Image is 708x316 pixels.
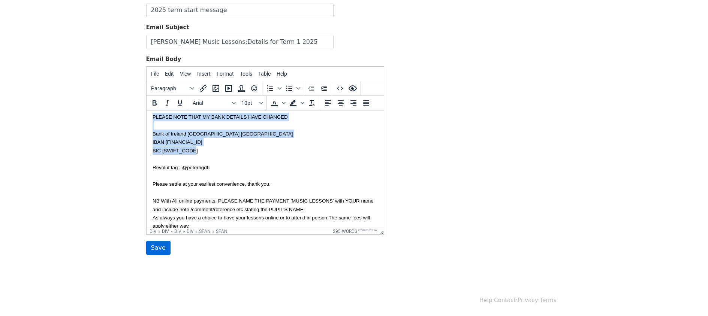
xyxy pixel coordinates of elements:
button: Align center [334,97,347,109]
span: View [180,71,191,77]
button: Increase indent [317,82,330,95]
button: Align right [347,97,360,109]
button: Decrease indent [305,82,317,95]
span: Format [217,71,234,77]
iframe: Rich Text Area. Press ALT-0 for help. [147,110,384,228]
button: 295 words [333,229,357,234]
button: Fonts [190,97,238,109]
iframe: Chat Widget [671,280,708,316]
div: div [162,229,169,234]
button: Blocks [148,82,197,95]
button: Justify [360,97,373,109]
div: » [212,229,214,234]
a: Contact [494,297,516,304]
button: Source code [334,82,346,95]
div: Numbered list [264,82,283,95]
button: Font sizes [238,97,265,109]
span: File [151,71,159,77]
span: Insert [197,71,211,77]
span: Edit [165,71,174,77]
a: Privacy [518,297,538,304]
button: Align left [322,97,334,109]
div: Bullet list [283,82,301,95]
a: Powered by Tiny [358,229,377,231]
span: 10pt [241,100,258,106]
span: Table [258,71,271,77]
div: · · · [141,285,568,316]
label: Email Subject [146,23,189,32]
div: » [183,229,185,234]
div: » [195,229,198,234]
div: Text color [268,97,287,109]
button: Insert/edit image [210,82,222,95]
div: Resize [377,228,384,234]
button: Insert template [235,82,248,95]
button: Bold [148,97,161,109]
input: Save [146,241,171,255]
label: Email Body [146,55,181,64]
span: Paragraph [151,85,188,91]
button: Italic [161,97,174,109]
span: Help [277,71,287,77]
button: Preview [346,82,359,95]
span: Arial [193,100,229,106]
div: Background color [287,97,305,109]
button: Underline [174,97,186,109]
button: Emoticons [248,82,260,95]
span: Tools [240,71,252,77]
a: Help [479,297,492,304]
button: Insert/edit link [197,82,210,95]
button: Clear formatting [305,97,318,109]
div: div [150,229,157,234]
div: div [187,229,194,234]
div: span [199,229,211,234]
a: Terms [540,297,556,304]
div: span [216,229,228,234]
div: » [158,229,160,234]
div: div [174,229,181,234]
button: Insert/edit media [222,82,235,95]
div: » [171,229,173,234]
